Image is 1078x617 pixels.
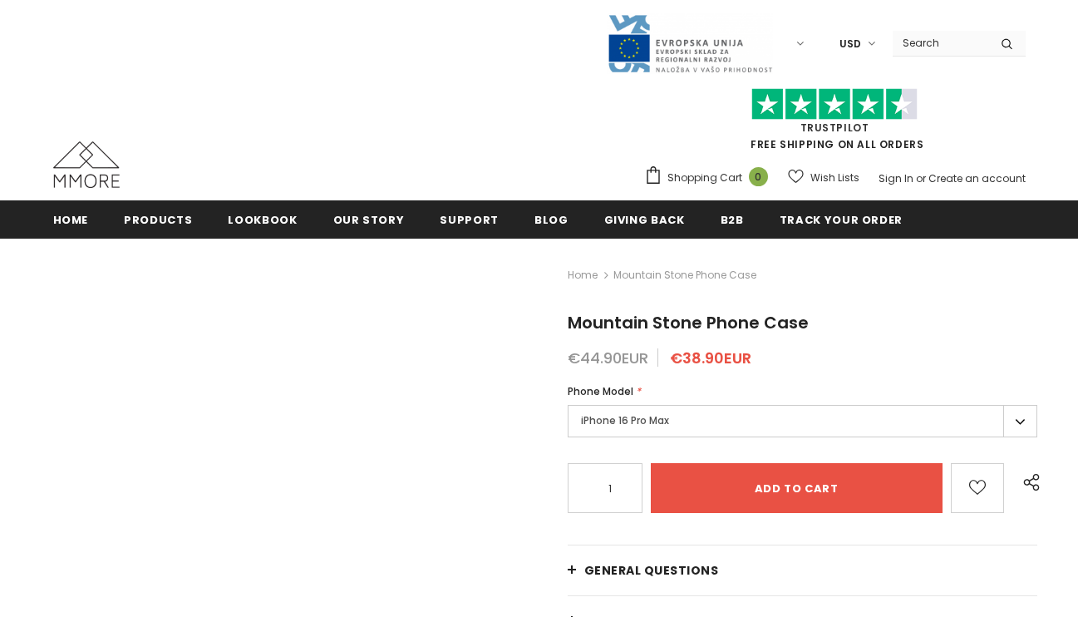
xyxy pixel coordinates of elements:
a: Products [124,200,192,238]
a: Lookbook [228,200,297,238]
a: Wish Lists [788,163,859,192]
a: Home [568,265,598,285]
img: MMORE Cases [53,141,120,188]
span: €38.90EUR [670,348,751,368]
a: Giving back [604,200,685,238]
span: Shopping Cart [667,170,742,186]
a: Create an account [928,171,1026,185]
span: support [440,212,499,228]
input: Add to cart [651,463,943,513]
span: €44.90EUR [568,348,648,368]
a: B2B [721,200,744,238]
span: 0 [749,167,768,186]
span: or [916,171,926,185]
span: Giving back [604,212,685,228]
span: Blog [534,212,569,228]
span: Mountain Stone Phone Case [568,311,809,334]
span: Track your order [780,212,903,228]
a: Blog [534,200,569,238]
span: Lookbook [228,212,297,228]
a: Track your order [780,200,903,238]
span: Products [124,212,192,228]
img: Javni Razpis [607,13,773,74]
span: General Questions [584,562,719,579]
input: Search Site [893,31,988,55]
span: Our Story [333,212,405,228]
a: Shopping Cart 0 [644,165,776,190]
span: B2B [721,212,744,228]
a: Trustpilot [800,121,869,135]
a: Our Story [333,200,405,238]
label: iPhone 16 Pro Max [568,405,1038,437]
a: Home [53,200,89,238]
a: support [440,200,499,238]
a: Sign In [879,171,913,185]
a: Javni Razpis [607,36,773,50]
span: USD [839,36,861,52]
img: Trust Pilot Stars [751,88,918,121]
span: Mountain Stone Phone Case [613,265,756,285]
span: FREE SHIPPING ON ALL ORDERS [644,96,1026,151]
span: Wish Lists [810,170,859,186]
a: General Questions [568,545,1038,595]
span: Phone Model [568,384,633,398]
span: Home [53,212,89,228]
